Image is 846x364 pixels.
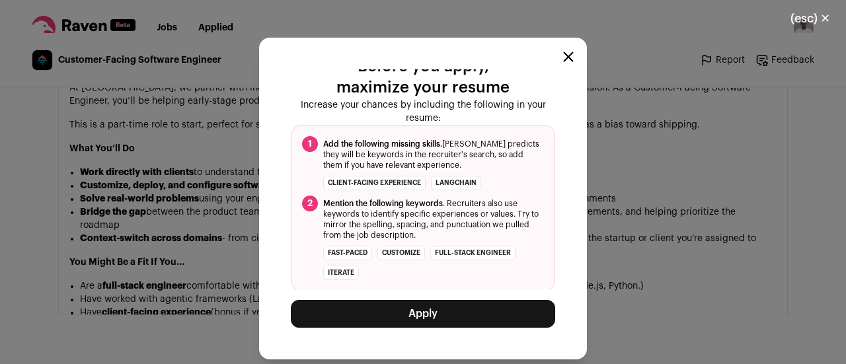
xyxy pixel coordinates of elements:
li: iterate [323,266,359,280]
p: Before you apply, maximize your resume [291,56,555,98]
button: Close modal [563,52,574,62]
span: . Recruiters also use keywords to identify specific experiences or values. Try to mirror the spel... [323,198,544,240]
button: Close modal [775,4,846,33]
li: customize [377,246,425,260]
span: [PERSON_NAME] predicts they will be keywords in the recruiter's search, so add them if you have r... [323,139,544,170]
span: 2 [302,196,318,211]
li: Langchain [431,176,481,190]
span: 1 [302,136,318,152]
button: Apply [291,300,555,328]
span: Mention the following keywords [323,200,443,207]
p: Increase your chances by including the following in your resume: [291,98,555,125]
li: full-stack engineer [430,246,516,260]
span: Add the following missing skills. [323,140,442,148]
li: client-facing experience [323,176,426,190]
li: fast-paced [323,246,372,260]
